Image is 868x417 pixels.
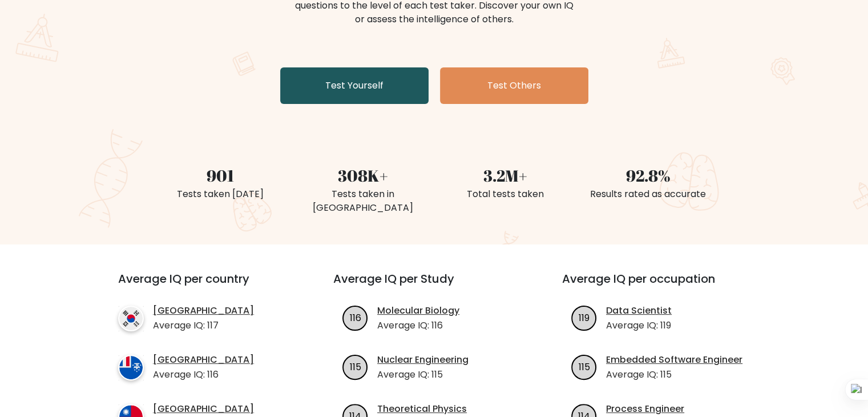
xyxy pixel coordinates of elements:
div: Tests taken in [GEOGRAPHIC_DATA] [298,187,427,215]
div: 308K+ [298,163,427,187]
div: Tests taken [DATE] [156,187,285,201]
a: Data Scientist [606,304,672,318]
div: Total tests taken [441,187,570,201]
p: Average IQ: 115 [606,368,742,382]
h3: Average IQ per occupation [562,272,764,299]
a: Test Yourself [280,67,429,104]
text: 115 [350,360,361,373]
a: Embedded Software Engineer [606,353,742,367]
a: [GEOGRAPHIC_DATA] [153,402,254,416]
p: Average IQ: 115 [377,368,469,382]
div: 901 [156,163,285,187]
p: Average IQ: 119 [606,319,672,332]
div: 92.8% [584,163,713,187]
text: 116 [350,311,361,324]
a: [GEOGRAPHIC_DATA] [153,304,254,318]
text: 115 [579,360,590,373]
div: Results rated as accurate [584,187,713,201]
p: Average IQ: 116 [377,319,459,332]
p: Average IQ: 116 [153,368,254,382]
a: Molecular Biology [377,304,459,318]
h3: Average IQ per country [118,272,292,299]
img: country [118,306,144,331]
a: Process Engineer [606,402,684,416]
a: Theoretical Physics [377,402,467,416]
a: Test Others [440,67,588,104]
p: Average IQ: 117 [153,319,254,332]
img: country [118,355,144,380]
div: 3.2M+ [441,163,570,187]
text: 119 [579,311,590,324]
h3: Average IQ per Study [333,272,535,299]
a: Nuclear Engineering [377,353,469,367]
a: [GEOGRAPHIC_DATA] [153,353,254,367]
